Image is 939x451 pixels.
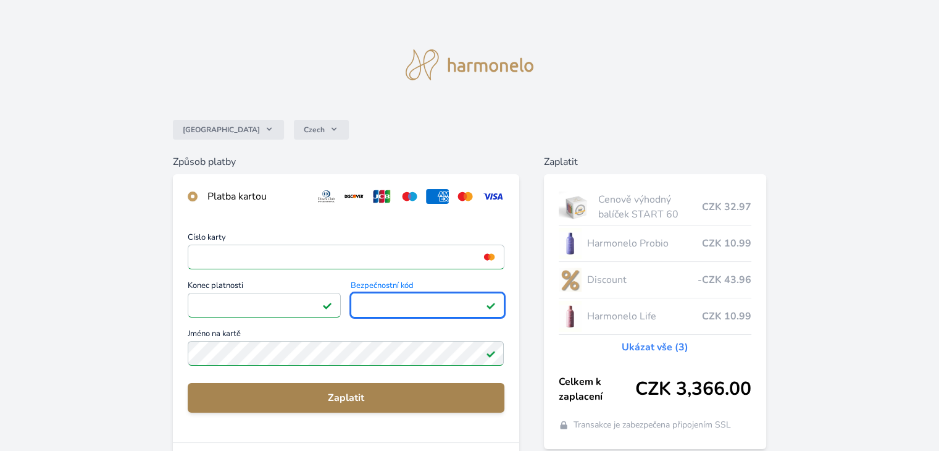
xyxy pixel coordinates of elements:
iframe: Iframe pro datum vypršení platnosti [193,297,335,314]
input: Jméno na kartěPlatné pole [188,341,504,366]
img: mc.svg [454,189,477,204]
img: discount-lo.png [559,264,582,295]
span: CZK 3,366.00 [635,378,751,400]
span: CZK 10.99 [702,236,751,251]
a: Ukázat vše (3) [622,340,688,355]
img: diners.svg [315,189,338,204]
span: Discount [586,272,697,287]
img: Platné pole [486,300,496,310]
img: jcb.svg [370,189,393,204]
span: [GEOGRAPHIC_DATA] [183,125,260,135]
span: Czech [304,125,325,135]
span: Cenově výhodný balíček START 60 [598,192,701,222]
img: Platné pole [322,300,332,310]
button: Czech [294,120,349,140]
img: mc [481,251,498,263]
span: Bezpečnostní kód [351,282,504,293]
span: Zaplatit [198,390,494,405]
iframe: Iframe pro číslo karty [193,248,498,266]
span: Jméno na kartě [188,330,504,341]
h6: Zaplatit [544,154,766,169]
img: visa.svg [482,189,504,204]
img: start.jpg [559,192,594,222]
img: discover.svg [343,189,365,204]
div: Platba kartou [207,189,305,204]
iframe: Iframe pro bezpečnostní kód [356,297,498,314]
span: Harmonelo Probio [586,236,701,251]
img: Platné pole [486,348,496,358]
span: CZK 32.97 [702,200,751,214]
img: amex.svg [426,189,449,204]
img: CLEAN_LIFE_se_stinem_x-lo.jpg [559,301,582,332]
img: logo.svg [406,49,534,80]
img: CLEAN_PROBIO_se_stinem_x-lo.jpg [559,228,582,259]
button: Zaplatit [188,383,504,413]
span: Harmonelo Life [586,309,701,324]
h6: Způsob platby [173,154,519,169]
span: CZK 10.99 [702,309,751,324]
img: maestro.svg [398,189,421,204]
span: Transakce je zabezpečena připojením SSL [574,419,731,431]
span: -CZK 43.96 [698,272,751,287]
button: [GEOGRAPHIC_DATA] [173,120,284,140]
span: Konec platnosti [188,282,341,293]
span: Číslo karty [188,234,504,245]
span: Celkem k zaplacení [559,374,635,404]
